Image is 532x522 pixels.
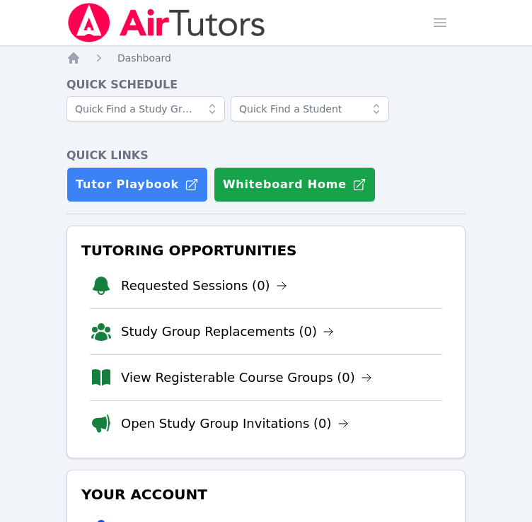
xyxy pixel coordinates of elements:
[121,414,349,434] a: Open Study Group Invitations (0)
[79,238,453,263] h3: Tutoring Opportunities
[66,3,267,42] img: Air Tutors
[66,51,466,65] nav: Breadcrumb
[117,51,171,65] a: Dashboard
[79,482,453,507] h3: Your Account
[214,167,376,202] button: Whiteboard Home
[231,96,389,122] input: Quick Find a Student
[66,76,466,93] h4: Quick Schedule
[117,52,171,64] span: Dashboard
[66,147,466,164] h4: Quick Links
[121,322,334,342] a: Study Group Replacements (0)
[121,276,287,296] a: Requested Sessions (0)
[66,96,225,122] input: Quick Find a Study Group
[121,368,372,388] a: View Registerable Course Groups (0)
[66,167,208,202] a: Tutor Playbook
